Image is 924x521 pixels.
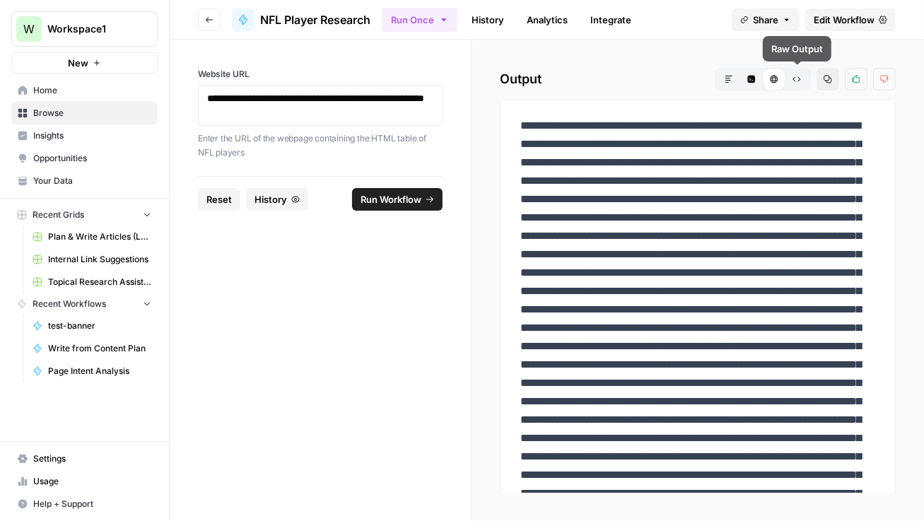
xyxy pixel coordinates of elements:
[33,84,151,97] span: Home
[382,8,457,32] button: Run Once
[11,147,158,170] a: Opportunities
[33,152,151,165] span: Opportunities
[33,209,84,221] span: Recent Grids
[11,447,158,470] a: Settings
[33,298,106,310] span: Recent Workflows
[33,175,151,187] span: Your Data
[33,107,151,119] span: Browse
[48,276,151,288] span: Topical Research Assistant
[352,188,443,211] button: Run Workflow
[11,124,158,147] a: Insights
[11,293,158,315] button: Recent Workflows
[26,271,158,293] a: Topical Research Assistant
[26,226,158,248] a: Plan & Write Articles (LUSPS)
[198,131,443,159] p: Enter the URL of the webpage containing the HTML table of NFL players
[198,188,240,211] button: Reset
[48,342,151,355] span: Write from Content Plan
[732,8,800,31] button: Share
[26,315,158,337] a: test-banner
[23,21,35,37] span: W
[47,22,133,36] span: Workspace1
[68,56,88,70] span: New
[33,129,151,142] span: Insights
[361,192,421,206] span: Run Workflow
[48,320,151,332] span: test-banner
[753,13,778,27] span: Share
[206,192,232,206] span: Reset
[805,8,896,31] a: Edit Workflow
[582,8,640,31] a: Integrate
[33,475,151,488] span: Usage
[48,230,151,243] span: Plan & Write Articles (LUSPS)
[11,11,158,47] button: Workspace: Workspace1
[814,13,875,27] span: Edit Workflow
[246,188,308,211] button: History
[463,8,513,31] a: History
[11,52,158,74] button: New
[26,360,158,382] a: Page Intent Analysis
[11,493,158,515] button: Help + Support
[48,365,151,377] span: Page Intent Analysis
[33,498,151,510] span: Help + Support
[48,253,151,266] span: Internal Link Suggestions
[518,8,576,31] a: Analytics
[260,11,370,28] span: NFL Player Research
[255,192,287,206] span: History
[11,79,158,102] a: Home
[26,337,158,360] a: Write from Content Plan
[11,102,158,124] a: Browse
[11,204,158,226] button: Recent Grids
[198,68,443,81] label: Website URL
[11,170,158,192] a: Your Data
[26,248,158,271] a: Internal Link Suggestions
[500,68,896,90] h2: Output
[232,8,370,31] a: NFL Player Research
[11,470,158,493] a: Usage
[33,452,151,465] span: Settings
